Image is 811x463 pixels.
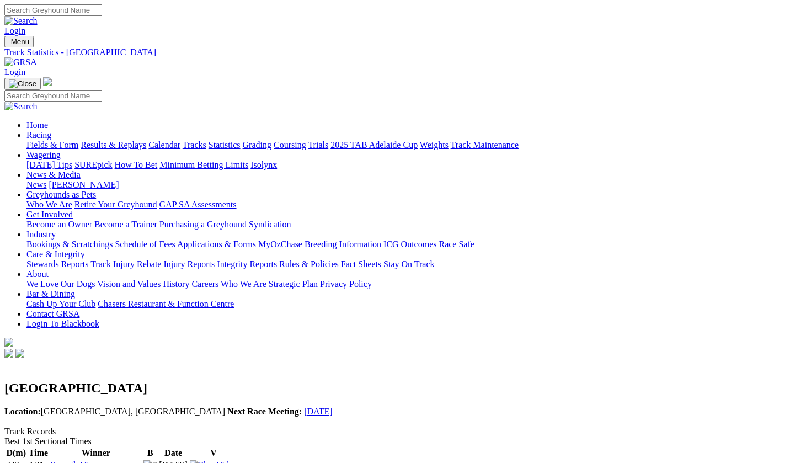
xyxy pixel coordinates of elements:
[269,279,318,289] a: Strategic Plan
[26,289,75,299] a: Bar & Dining
[4,427,807,437] div: Track Records
[420,140,449,150] a: Weights
[159,220,247,229] a: Purchasing a Greyhound
[148,140,180,150] a: Calendar
[26,299,95,308] a: Cash Up Your Club
[26,200,72,209] a: Who We Are
[221,279,266,289] a: Who We Are
[81,140,146,150] a: Results & Replays
[4,26,25,35] a: Login
[143,448,157,459] th: B
[74,160,112,169] a: SUREpick
[15,349,24,358] img: twitter.svg
[26,150,61,159] a: Wagering
[4,381,807,396] h2: [GEOGRAPHIC_DATA]
[4,57,37,67] img: GRSA
[4,407,41,416] b: Location:
[26,200,807,210] div: Greyhounds as Pets
[4,90,102,102] input: Search
[304,407,333,416] a: [DATE]
[4,407,225,416] span: [GEOGRAPHIC_DATA], [GEOGRAPHIC_DATA]
[26,240,113,249] a: Bookings & Scratchings
[177,240,256,249] a: Applications & Forms
[26,180,807,190] div: News & Media
[209,140,241,150] a: Statistics
[50,448,142,459] th: Winner
[341,259,381,269] a: Fact Sheets
[26,190,96,199] a: Greyhounds as Pets
[26,120,48,130] a: Home
[26,269,49,279] a: About
[97,279,161,289] a: Vision and Values
[258,240,302,249] a: MyOzChase
[74,200,157,209] a: Retire Your Greyhound
[243,140,271,150] a: Grading
[189,448,238,459] th: V
[4,4,102,16] input: Search
[4,78,41,90] button: Toggle navigation
[26,170,81,179] a: News & Media
[26,220,92,229] a: Become an Owner
[9,79,36,88] img: Close
[26,299,807,309] div: Bar & Dining
[26,140,807,150] div: Racing
[330,140,418,150] a: 2025 TAB Adelaide Cup
[217,259,277,269] a: Integrity Reports
[26,160,72,169] a: [DATE] Tips
[383,240,436,249] a: ICG Outcomes
[159,200,237,209] a: GAP SA Assessments
[4,338,13,347] img: logo-grsa-white.png
[28,448,49,459] th: Time
[279,259,339,269] a: Rules & Policies
[26,319,99,328] a: Login To Blackbook
[6,448,26,459] th: D(m)
[308,140,328,150] a: Trials
[49,180,119,189] a: [PERSON_NAME]
[249,220,291,229] a: Syndication
[159,160,248,169] a: Minimum Betting Limits
[4,16,38,26] img: Search
[158,448,188,459] th: Date
[26,279,95,289] a: We Love Our Dogs
[43,77,52,86] img: logo-grsa-white.png
[4,36,34,47] button: Toggle navigation
[26,210,73,219] a: Get Involved
[183,140,206,150] a: Tracks
[26,249,85,259] a: Care & Integrity
[274,140,306,150] a: Coursing
[26,279,807,289] div: About
[320,279,372,289] a: Privacy Policy
[26,220,807,230] div: Get Involved
[26,180,46,189] a: News
[94,220,157,229] a: Become a Trainer
[451,140,519,150] a: Track Maintenance
[115,240,175,249] a: Schedule of Fees
[305,240,381,249] a: Breeding Information
[191,279,218,289] a: Careers
[26,309,79,318] a: Contact GRSA
[250,160,277,169] a: Isolynx
[4,47,807,57] a: Track Statistics - [GEOGRAPHIC_DATA]
[26,140,78,150] a: Fields & Form
[26,230,56,239] a: Industry
[4,67,25,77] a: Login
[4,349,13,358] img: facebook.svg
[4,102,38,111] img: Search
[26,259,807,269] div: Care & Integrity
[26,240,807,249] div: Industry
[439,240,474,249] a: Race Safe
[163,259,215,269] a: Injury Reports
[98,299,234,308] a: Chasers Restaurant & Function Centre
[4,437,807,446] div: Best 1st Sectional Times
[90,259,161,269] a: Track Injury Rebate
[26,160,807,170] div: Wagering
[11,38,29,46] span: Menu
[383,259,434,269] a: Stay On Track
[26,130,51,140] a: Racing
[26,259,88,269] a: Stewards Reports
[163,279,189,289] a: History
[227,407,302,416] b: Next Race Meeting:
[115,160,158,169] a: How To Bet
